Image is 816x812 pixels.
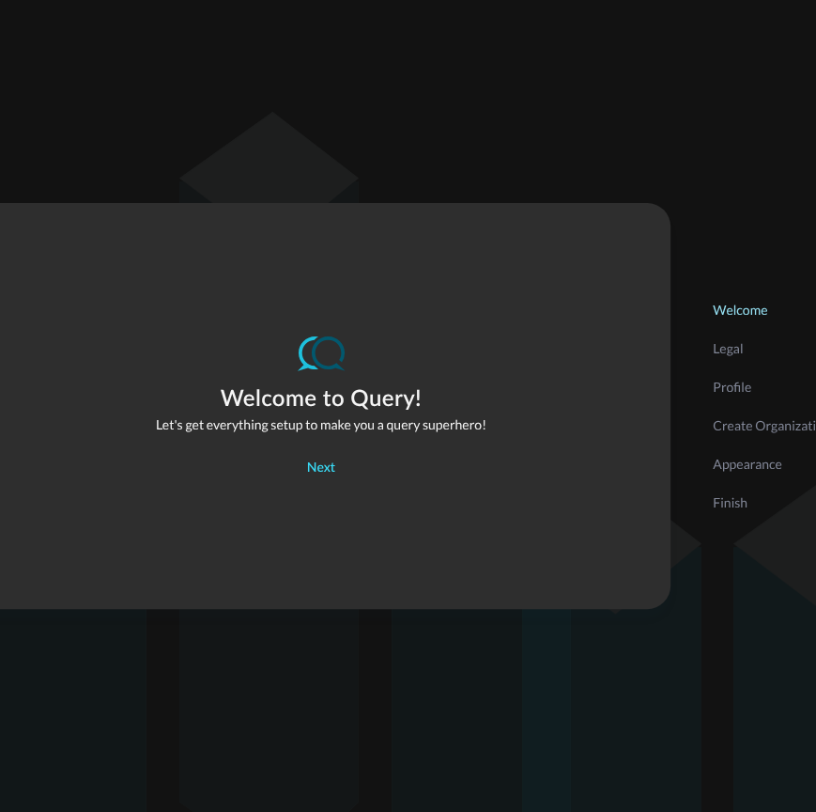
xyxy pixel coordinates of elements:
button: Next [296,453,346,483]
h2: Welcome to Query! [156,384,486,414]
div: Next [307,457,335,480]
p: Let's get everything setup to make you a query superhero! [156,414,486,434]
